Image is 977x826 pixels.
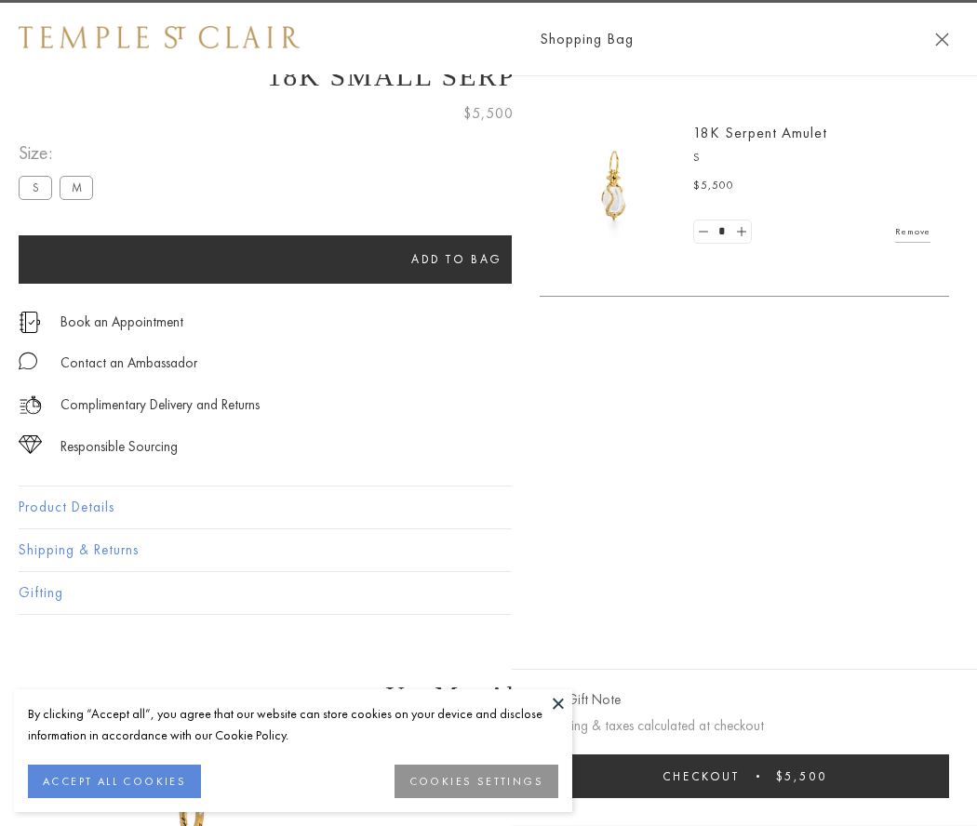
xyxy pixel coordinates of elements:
span: Size: [19,138,100,168]
p: Shipping & taxes calculated at checkout [540,714,949,738]
span: $5,500 [776,768,827,784]
img: P51836-E11SERPPV [558,130,670,242]
div: By clicking “Accept all”, you agree that our website can store cookies on your device and disclos... [28,703,558,746]
button: Shipping & Returns [19,529,958,571]
a: Set quantity to 0 [694,220,713,244]
button: COOKIES SETTINGS [395,765,558,798]
a: Book an Appointment [60,312,183,332]
div: Responsible Sourcing [60,435,178,459]
button: Add to bag [19,235,895,284]
p: Complimentary Delivery and Returns [60,393,260,417]
img: icon_sourcing.svg [19,435,42,454]
label: S [19,176,52,199]
button: Product Details [19,486,958,528]
a: Remove [895,221,930,242]
span: $5,500 [463,101,514,126]
img: icon_appointment.svg [19,312,41,333]
button: Checkout $5,500 [540,754,949,798]
button: Gifting [19,572,958,614]
button: Close Shopping Bag [935,33,949,47]
a: 18K Serpent Amulet [693,123,827,142]
img: MessageIcon-01_2.svg [19,352,37,370]
img: icon_delivery.svg [19,393,42,417]
a: Set quantity to 2 [731,220,750,244]
span: Add to bag [411,251,502,267]
span: Checkout [662,768,740,784]
div: Contact an Ambassador [60,352,197,375]
span: $5,500 [693,177,734,195]
p: S [693,149,930,167]
label: M [60,176,93,199]
button: ACCEPT ALL COOKIES [28,765,201,798]
button: Add Gift Note [540,688,621,712]
h3: You May Also Like [47,681,930,711]
img: Temple St. Clair [19,26,300,48]
h1: 18K Small Serpent Amulet [19,60,958,92]
span: Shopping Bag [540,27,634,51]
